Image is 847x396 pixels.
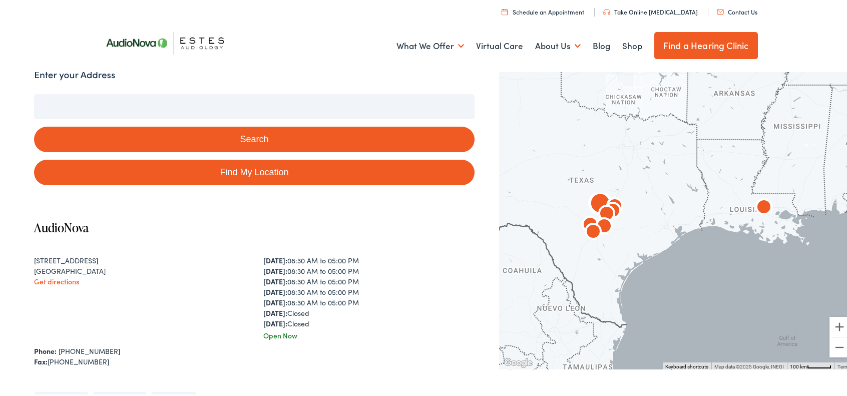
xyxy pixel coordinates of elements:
[787,361,834,368] button: Map Scale: 100 km per 45 pixels
[34,275,79,285] a: Get directions
[502,355,535,368] a: Open this area in Google Maps (opens a new window)
[263,296,287,306] strong: [DATE]:
[34,93,474,118] input: Enter your address or zip code
[263,254,475,327] div: 08:30 AM to 05:00 PM 08:30 AM to 05:00 PM 08:30 AM to 05:00 PM 08:30 AM to 05:00 PM 08:30 AM to 0...
[263,306,287,316] strong: [DATE]:
[476,26,523,63] a: Virtual Care
[601,198,625,222] div: AudioNova
[593,26,610,63] a: Blog
[34,158,474,184] a: Find My Location
[665,362,708,369] button: Keyboard shortcuts
[622,26,642,63] a: Shop
[263,264,287,274] strong: [DATE]:
[603,194,627,218] div: AudioNova
[263,329,475,339] div: Open Now
[34,264,245,275] div: [GEOGRAPHIC_DATA]
[502,7,508,14] img: utility icon
[603,8,610,14] img: utility icon
[581,219,605,243] div: AudioNova
[535,26,581,63] a: About Us
[34,125,474,151] button: Search
[59,344,120,354] a: [PHONE_NUMBER]
[502,6,584,15] a: Schedule an Appointment
[603,6,698,15] a: Take Online [MEDICAL_DATA]
[263,275,287,285] strong: [DATE]:
[34,218,89,234] a: AudioNova
[752,195,776,219] div: AudioNova
[34,355,474,365] div: [PHONE_NUMBER]
[263,254,287,264] strong: [DATE]:
[502,355,535,368] img: Google
[396,26,464,63] a: What We Offer
[34,344,57,354] strong: Phone:
[714,362,784,368] span: Map data ©2025 Google, INEGI
[588,192,612,216] div: AudioNova
[595,201,619,225] div: AudioNova
[263,285,287,295] strong: [DATE]:
[790,362,807,368] span: 100 km
[592,214,616,238] div: AudioNova
[654,31,758,58] a: Find a Hearing Clinic
[34,66,115,81] label: Enter your Address
[34,254,245,264] div: [STREET_ADDRESS]
[578,212,602,236] div: AudioNova
[717,6,757,15] a: Contact Us
[263,317,287,327] strong: [DATE]:
[34,355,48,365] strong: Fax:
[717,8,724,13] img: utility icon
